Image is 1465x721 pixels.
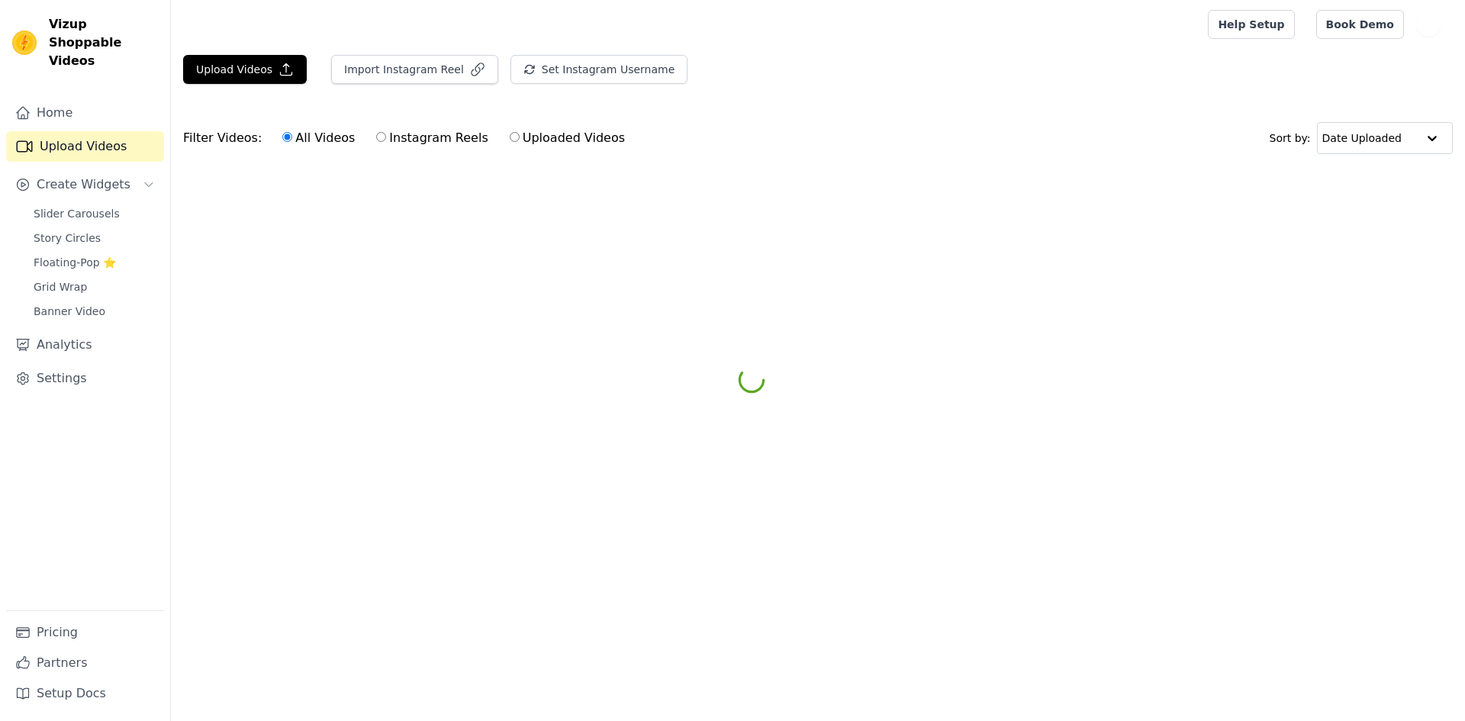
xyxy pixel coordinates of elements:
[183,55,307,84] button: Upload Videos
[1208,10,1294,39] a: Help Setup
[1316,10,1404,39] a: Book Demo
[331,55,498,84] button: Import Instagram Reel
[24,227,164,249] a: Story Circles
[509,128,626,148] label: Uploaded Videos
[12,31,37,55] img: Vizup
[376,132,386,142] input: Instagram Reels
[510,132,520,142] input: Uploaded Videos
[34,230,101,246] span: Story Circles
[6,330,164,360] a: Analytics
[183,121,633,156] div: Filter Videos:
[6,98,164,128] a: Home
[6,617,164,648] a: Pricing
[24,276,164,298] a: Grid Wrap
[24,301,164,322] a: Banner Video
[1270,122,1454,154] div: Sort by:
[34,206,120,221] span: Slider Carousels
[6,648,164,678] a: Partners
[6,678,164,709] a: Setup Docs
[37,175,130,194] span: Create Widgets
[375,128,488,148] label: Instagram Reels
[6,131,164,162] a: Upload Videos
[24,203,164,224] a: Slider Carousels
[282,128,356,148] label: All Videos
[6,169,164,200] button: Create Widgets
[49,15,158,70] span: Vizup Shoppable Videos
[6,363,164,394] a: Settings
[510,55,687,84] button: Set Instagram Username
[282,132,292,142] input: All Videos
[34,304,105,319] span: Banner Video
[24,252,164,273] a: Floating-Pop ⭐
[34,279,87,295] span: Grid Wrap
[34,255,116,270] span: Floating-Pop ⭐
